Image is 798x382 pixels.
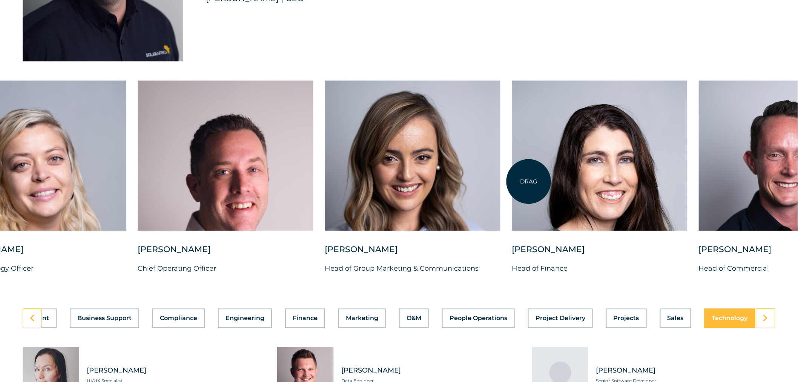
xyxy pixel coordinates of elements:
span: Engineering [226,315,264,321]
div: [PERSON_NAME] [138,244,313,263]
span: [PERSON_NAME] [596,366,775,375]
span: Marketing [346,315,378,321]
div: [PERSON_NAME] [512,244,688,263]
span: [PERSON_NAME] [341,366,520,375]
span: O&M [407,315,421,321]
span: Sales [668,315,684,321]
span: Projects [614,315,639,321]
p: Chief Operating Officer [138,263,313,274]
span: [PERSON_NAME] [87,366,266,375]
span: People Operations [450,315,507,321]
span: Business Support [77,315,132,321]
p: Head of Group Marketing & Communications [325,263,500,274]
p: Head of Finance [512,263,688,274]
span: Finance [293,315,318,321]
div: [PERSON_NAME] [325,244,500,263]
span: Project Delivery [536,315,585,321]
span: Compliance [160,315,197,321]
span: Technology [712,315,748,321]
